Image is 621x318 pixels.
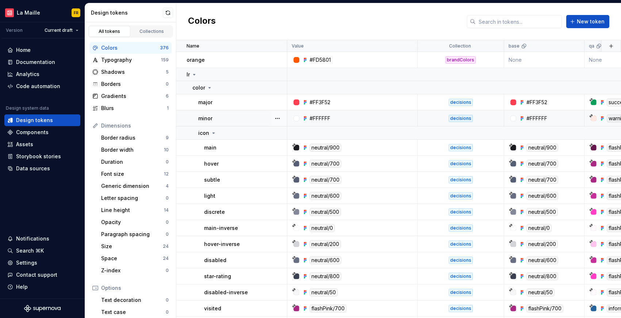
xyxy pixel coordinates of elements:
a: Text case0 [98,306,172,318]
p: minor [198,115,212,122]
div: neutral/900 [526,144,558,152]
td: None [504,52,584,68]
div: neutral/0 [526,224,552,232]
div: neutral/50 [526,288,555,296]
div: #FF3F52 [310,99,330,106]
p: disabled [204,257,226,264]
div: 10 [164,147,169,153]
div: Size [101,243,163,250]
div: Border width [101,146,164,154]
p: Collection [449,43,471,49]
div: decisions [449,273,473,280]
div: Design tokens [91,9,163,16]
div: 0 [166,159,169,165]
h2: Colors [188,15,216,28]
div: Gradients [101,92,166,100]
div: 5 [166,69,169,75]
div: La Maille [17,9,40,16]
div: decisions [449,208,473,216]
a: Gradients6 [89,90,172,102]
div: neutral/500 [310,208,341,216]
div: 0 [166,195,169,201]
p: Name [187,43,199,49]
div: flashPink/700 [310,304,346,313]
div: decisions [449,257,473,264]
img: f15b4b9a-d43c-4bd8-bdfb-9b20b89b7814.png [5,8,14,17]
div: neutral/200 [526,240,558,248]
p: light [204,192,215,200]
div: 9 [166,135,169,141]
div: decisions [449,99,473,106]
div: Documentation [16,58,55,66]
div: Letter spacing [101,194,166,202]
div: Components [16,129,49,136]
div: 159 [161,57,169,63]
div: neutral/600 [526,192,558,200]
div: decisions [449,305,473,312]
a: Code automation [4,80,80,92]
a: Text decoration0 [98,294,172,306]
div: Data sources [16,165,50,172]
div: #FFFFFF [526,115,547,122]
div: Generic dimension [101,182,166,190]
div: 24 [163,255,169,261]
input: Search in tokens... [476,15,562,28]
div: Blurs [101,105,167,112]
div: neutral/200 [310,240,341,248]
div: Typography [101,56,161,64]
div: Borders [101,80,166,88]
div: Search ⌘K [16,247,44,254]
p: qa [589,43,594,49]
div: neutral/800 [526,272,558,280]
button: La MailleFR [1,5,83,20]
a: Line height14 [98,204,172,216]
div: #FF3F52 [526,99,547,106]
p: Value [292,43,304,49]
a: Generic dimension4 [98,180,172,192]
svg: Supernova Logo [24,305,61,312]
div: Settings [16,259,37,266]
div: neutral/700 [526,160,558,168]
div: brandColors [445,56,476,64]
div: Opacity [101,219,166,226]
div: Storybook stories [16,153,61,160]
div: decisions [449,160,473,167]
div: 24 [163,243,169,249]
a: Documentation [4,56,80,68]
div: decisions [449,144,473,151]
div: neutral/700 [310,176,341,184]
div: decisions [449,115,473,122]
div: 6 [166,93,169,99]
div: #FFFFFF [310,115,330,122]
div: Design tokens [16,117,53,124]
div: 0 [166,297,169,303]
a: Font size12 [98,168,172,180]
div: neutral/500 [526,208,558,216]
a: Blurs1 [89,102,172,114]
a: Border radius9 [98,132,172,144]
div: decisions [449,192,473,200]
a: Borders0 [89,78,172,90]
div: #FD5801 [310,56,331,64]
div: 1 [167,105,169,111]
a: Storybook stories [4,151,80,162]
div: Notifications [16,235,49,242]
div: Options [101,284,169,292]
p: base [509,43,520,49]
div: Version [6,27,23,33]
div: All tokens [91,29,128,34]
p: star-rating [204,273,231,280]
div: 376 [160,45,169,51]
div: 14 [164,207,169,213]
a: Assets [4,139,80,150]
a: Space24 [98,253,172,264]
a: Shadows5 [89,66,172,78]
div: Dimensions [101,122,169,129]
p: orange [187,56,205,64]
a: Design tokens [4,114,80,126]
div: Design system data [6,105,49,111]
div: Analytics [16,71,39,78]
button: Help [4,281,80,293]
div: neutral/600 [310,192,341,200]
div: Text decoration [101,296,166,304]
